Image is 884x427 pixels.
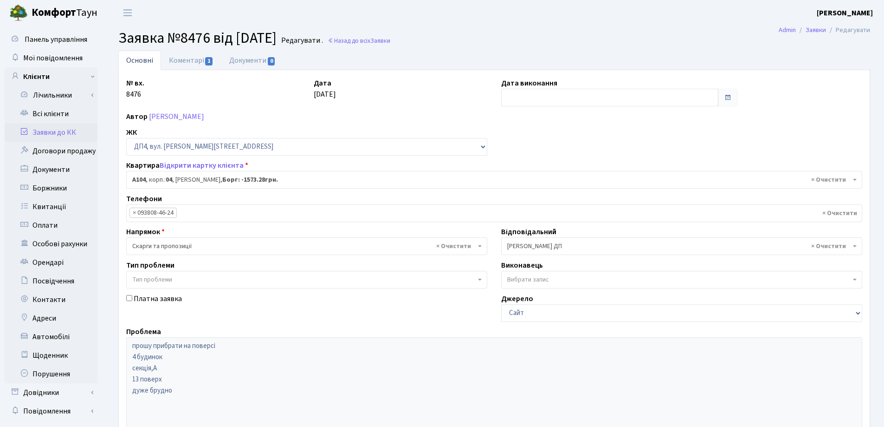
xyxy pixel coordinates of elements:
[126,326,161,337] label: Проблема
[132,242,476,251] span: Скарги та пропозиції
[279,36,323,45] small: Редагувати .
[116,5,139,20] button: Переключити навігацію
[5,272,97,290] a: Посвідчення
[765,20,884,40] nav: breadcrumb
[5,235,97,253] a: Особові рахунки
[149,112,204,122] a: [PERSON_NAME]
[507,242,851,251] span: Сомова О.П. ДП
[134,293,182,304] label: Платна заявка
[5,346,97,365] a: Щоденник
[5,216,97,235] a: Оплати
[166,175,172,184] b: 04
[268,57,275,66] span: 0
[5,142,97,160] a: Договори продажу
[129,208,177,218] li: 093808-46-24
[118,51,161,70] a: Основні
[507,275,549,284] span: Вибрати запис
[119,78,307,106] div: 8476
[126,127,137,138] label: ЖК
[501,226,556,237] label: Відповідальний
[11,86,97,105] a: Лічильники
[307,78,494,106] div: [DATE]
[161,51,221,70] a: Коментарі
[5,309,97,328] a: Адреси
[811,175,846,184] span: Видалити всі елементи
[118,27,277,49] span: Заявка №8476 від [DATE]
[5,197,97,216] a: Квитанції
[126,171,862,189] span: <b>А104</b>, корп.: <b>04</b>, Заблоцька Анна Юріївна, <b>Борг: -1573.28грн.</b>
[501,293,533,304] label: Джерело
[25,34,87,45] span: Панель управління
[328,36,390,45] a: Назад до всіхЗаявки
[126,260,174,271] label: Тип проблеми
[5,365,97,383] a: Порушення
[126,78,144,89] label: № вх.
[5,123,97,142] a: Заявки до КК
[23,53,83,63] span: Мої повідомлення
[5,402,97,420] a: Повідомлення
[370,36,390,45] span: Заявки
[501,78,557,89] label: Дата виконання
[126,193,162,204] label: Телефони
[811,242,846,251] span: Видалити всі елементи
[5,49,97,67] a: Мої повідомлення
[5,328,97,346] a: Автомобілі
[126,226,165,237] label: Напрямок
[5,253,97,272] a: Орендарі
[826,25,870,35] li: Редагувати
[5,105,97,123] a: Всі клієнти
[132,175,851,184] span: <b>А104</b>, корп.: <b>04</b>, Заблоцька Анна Юріївна, <b>Борг: -1573.28грн.</b>
[822,209,857,218] span: Видалити всі елементи
[5,290,97,309] a: Контакти
[132,175,146,184] b: А104
[5,30,97,49] a: Панель управління
[9,4,28,22] img: logo.png
[436,242,471,251] span: Видалити всі елементи
[126,237,487,255] span: Скарги та пропозиції
[132,275,172,284] span: Тип проблеми
[817,7,873,19] a: [PERSON_NAME]
[133,208,136,217] span: ×
[5,67,97,86] a: Клієнти
[779,25,796,35] a: Admin
[126,111,148,122] label: Автор
[817,8,873,18] b: [PERSON_NAME]
[5,160,97,179] a: Документи
[501,237,862,255] span: Сомова О.П. ДП
[126,160,248,171] label: Квартира
[314,78,331,89] label: Дата
[32,5,76,20] b: Комфорт
[222,175,278,184] b: Борг: -1573.28грн.
[221,51,284,70] a: Документи
[5,383,97,402] a: Довідники
[160,160,244,171] a: Відкрити картку клієнта
[5,179,97,197] a: Боржники
[806,25,826,35] a: Заявки
[205,57,213,66] span: 1
[32,5,97,21] span: Таун
[501,260,543,271] label: Виконавець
